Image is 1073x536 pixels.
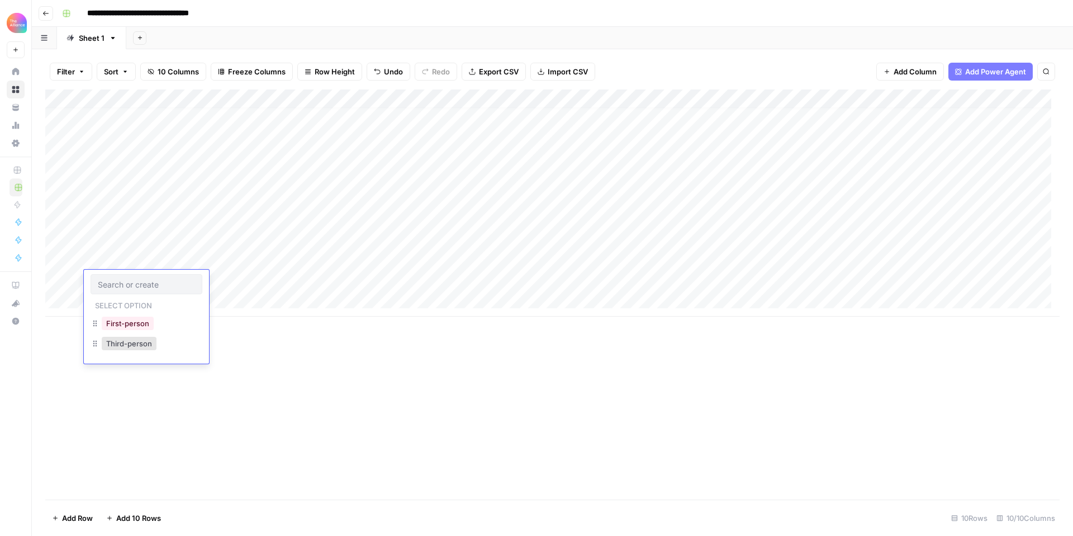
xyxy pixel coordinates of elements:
[7,13,27,33] img: Alliance Logo
[7,295,24,312] div: What's new?
[876,63,944,81] button: Add Column
[62,513,93,524] span: Add Row
[948,63,1033,81] button: Add Power Agent
[7,98,25,116] a: Your Data
[965,66,1026,77] span: Add Power Agent
[415,63,457,81] button: Redo
[548,66,588,77] span: Import CSV
[91,335,202,355] div: Third-person
[116,513,161,524] span: Add 10 Rows
[79,32,105,44] div: Sheet 1
[102,337,156,350] button: Third-person
[7,276,25,294] a: AirOps Academy
[57,66,75,77] span: Filter
[102,317,154,330] button: First-person
[462,63,526,81] button: Export CSV
[7,312,25,330] button: Help + Support
[211,63,293,81] button: Freeze Columns
[384,66,403,77] span: Undo
[140,63,206,81] button: 10 Columns
[894,66,937,77] span: Add Column
[228,66,286,77] span: Freeze Columns
[947,509,992,527] div: 10 Rows
[992,509,1060,527] div: 10/10 Columns
[91,298,156,311] p: Select option
[91,314,202,335] div: First-person
[50,63,92,81] button: Filter
[7,63,25,81] a: Home
[98,279,195,289] input: Search or create
[315,66,355,77] span: Row Height
[57,27,126,49] a: Sheet 1
[367,63,410,81] button: Undo
[158,66,199,77] span: 10 Columns
[7,9,25,37] button: Workspace: Alliance
[97,63,136,81] button: Sort
[45,509,99,527] button: Add Row
[530,63,595,81] button: Import CSV
[432,66,450,77] span: Redo
[7,294,25,312] button: What's new?
[99,509,168,527] button: Add 10 Rows
[7,81,25,98] a: Browse
[297,63,362,81] button: Row Height
[479,66,519,77] span: Export CSV
[104,66,118,77] span: Sort
[7,134,25,152] a: Settings
[7,116,25,134] a: Usage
